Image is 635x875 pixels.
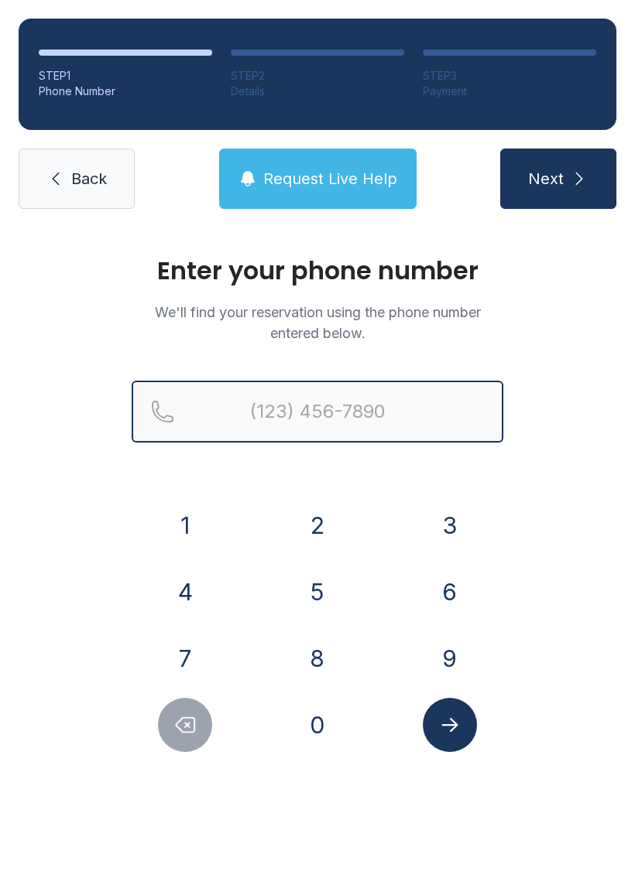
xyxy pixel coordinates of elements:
button: Submit lookup form [423,698,477,752]
button: 0 [290,698,345,752]
div: Details [231,84,404,99]
div: STEP 2 [231,68,404,84]
button: 1 [158,498,212,552]
span: Next [528,168,564,190]
button: 4 [158,565,212,619]
div: Payment [423,84,596,99]
span: Request Live Help [263,168,397,190]
button: 9 [423,631,477,685]
button: 2 [290,498,345,552]
button: Delete number [158,698,212,752]
div: STEP 1 [39,68,212,84]
button: 6 [423,565,477,619]
div: STEP 3 [423,68,596,84]
button: 7 [158,631,212,685]
input: Reservation phone number [132,381,503,443]
div: Phone Number [39,84,212,99]
h1: Enter your phone number [132,258,503,283]
span: Back [71,168,107,190]
button: 8 [290,631,345,685]
button: 3 [423,498,477,552]
p: We'll find your reservation using the phone number entered below. [132,302,503,344]
button: 5 [290,565,345,619]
